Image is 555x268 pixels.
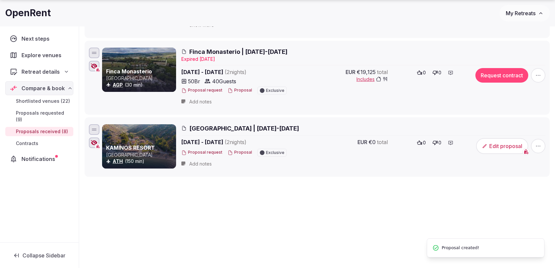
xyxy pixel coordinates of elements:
[228,88,252,93] button: Proposal
[5,96,73,106] a: Shortlisted venues (22)
[5,7,51,19] h1: OpenRent
[21,68,60,76] span: Retreat details
[5,139,73,148] a: Contracts
[476,138,528,154] button: Edit proposal
[181,88,222,93] button: Proposal request
[181,68,298,76] span: [DATE] - [DATE]
[5,32,73,46] a: Next steps
[266,89,284,93] span: Exclusive
[189,161,212,167] span: Add notes
[5,152,73,166] a: Notifications
[357,68,376,76] span: €19,125
[21,155,58,163] span: Notifications
[106,82,175,88] div: (30 min)
[16,140,38,147] span: Contracts
[499,5,550,21] button: My Retreats
[475,68,528,83] button: Request contract
[106,158,175,165] div: (150 min)
[21,51,64,59] span: Explore venues
[377,138,388,146] span: total
[106,152,175,158] p: [GEOGRAPHIC_DATA]
[506,10,536,17] span: My Retreats
[5,248,73,263] button: Collapse Sidebar
[377,68,388,76] span: total
[346,68,355,76] span: EUR
[113,158,123,164] a: ATH
[21,35,52,43] span: Next steps
[181,138,298,146] span: [DATE] - [DATE]
[266,151,284,155] span: Exclusive
[189,48,287,56] span: Finca Monasterio | [DATE]-[DATE]
[5,48,73,62] a: Explore venues
[21,84,65,92] span: Compare & book
[423,139,426,146] span: 0
[188,77,200,85] span: 50 Br
[106,144,155,151] a: KAMINOS RESORT
[225,139,246,145] span: ( 2 night s )
[438,69,441,76] span: 0
[189,124,299,133] span: [GEOGRAPHIC_DATA] | [DATE]-[DATE]
[189,98,212,105] span: Add notes
[228,150,252,155] button: Proposal
[181,56,545,62] div: Expire d [DATE]
[22,252,65,259] span: Collapse Sidebar
[438,139,441,146] span: 0
[415,68,428,77] button: 0
[16,128,68,135] span: Proposals received (8)
[16,110,71,123] span: Proposals requested (9)
[5,108,73,124] a: Proposals requested (9)
[356,76,388,83] button: Includes
[16,98,70,104] span: Shortlisted venues (22)
[415,138,428,147] button: 0
[423,69,426,76] span: 0
[225,69,246,75] span: ( 2 night s )
[430,68,443,77] button: 0
[357,138,367,146] span: EUR
[442,244,479,252] span: Proposal created!
[181,150,222,155] button: Proposal request
[106,75,175,82] p: [GEOGRAPHIC_DATA]
[106,68,152,75] a: Finca Monasterio
[5,127,73,136] a: Proposals received (8)
[369,138,376,146] span: €0
[430,138,443,147] button: 0
[113,158,123,165] button: ATH
[212,77,236,85] span: 40 Guests
[113,82,123,88] a: AGP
